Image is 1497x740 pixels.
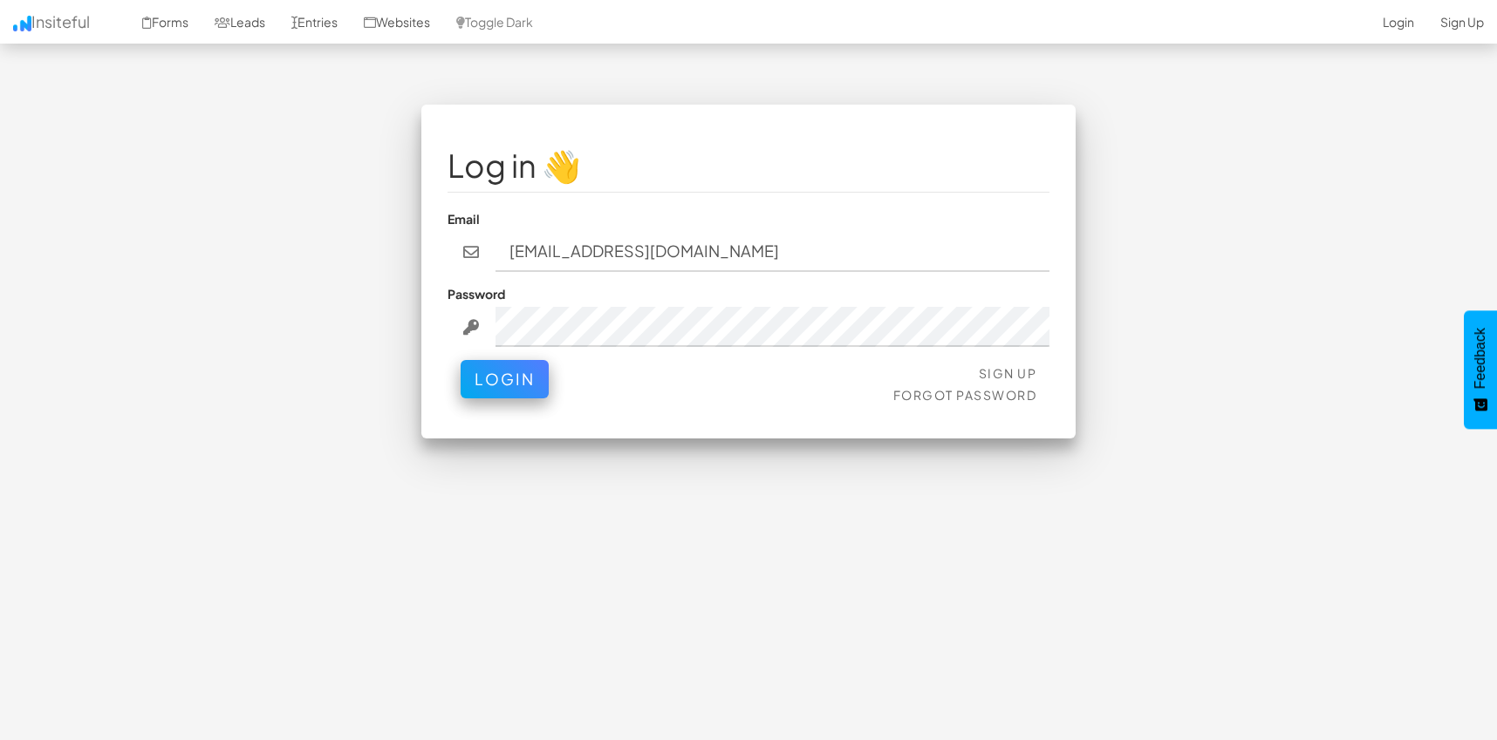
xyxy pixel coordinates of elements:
[461,360,549,398] button: Login
[893,387,1037,403] a: Forgot Password
[448,285,505,302] label: Password
[13,16,31,31] img: icon.png
[1464,310,1497,429] button: Feedback - Show survey
[1473,328,1488,389] span: Feedback
[496,232,1050,272] input: john@doe.com
[448,148,1049,183] h1: Log in 👋
[979,365,1037,381] a: Sign Up
[448,210,480,227] label: Email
